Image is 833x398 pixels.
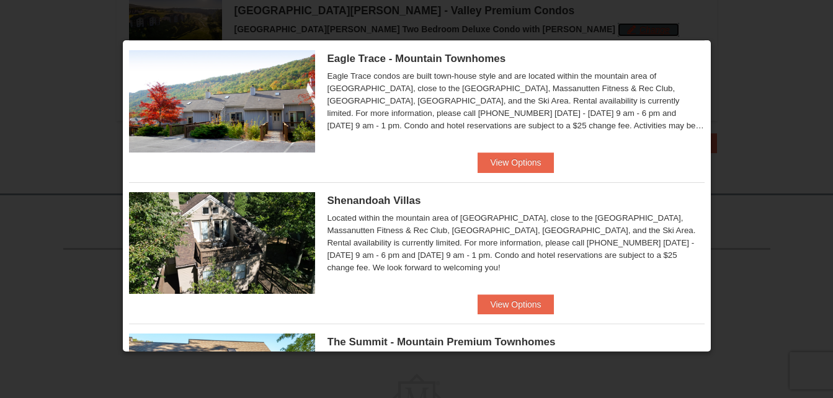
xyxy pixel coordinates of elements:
[129,192,315,294] img: 19219019-2-e70bf45f.jpg
[327,53,506,64] span: Eagle Trace - Mountain Townhomes
[327,212,705,274] div: Located within the mountain area of [GEOGRAPHIC_DATA], close to the [GEOGRAPHIC_DATA], Massanutte...
[327,336,556,348] span: The Summit - Mountain Premium Townhomes
[327,195,421,206] span: Shenandoah Villas
[129,50,315,152] img: 19218983-1-9b289e55.jpg
[478,153,553,172] button: View Options
[478,294,553,314] button: View Options
[327,70,705,132] div: Eagle Trace condos are built town-house style and are located within the mountain area of [GEOGRA...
